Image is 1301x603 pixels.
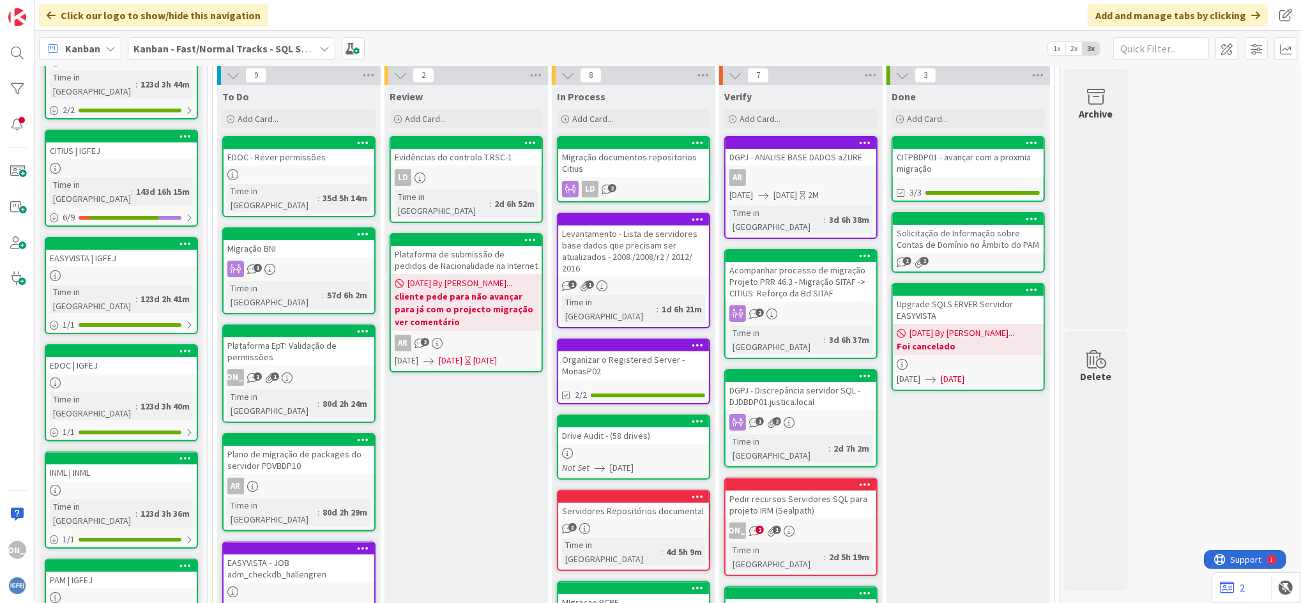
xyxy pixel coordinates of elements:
[319,191,370,205] div: 35d 5h 14m
[893,213,1044,253] div: Solicitação de Informação sobre Contas de Domínio no Âmbito do PAM
[227,281,322,309] div: Time in [GEOGRAPHIC_DATA]
[45,22,198,119] a: Time in [GEOGRAPHIC_DATA]:123d 3h 44m2/2
[756,309,764,317] span: 2
[50,285,135,313] div: Time in [GEOGRAPHIC_DATA]
[726,479,876,519] div: Pedir recursos Servidores SQL para projeto IRM (Sealpath)
[726,250,876,301] div: Acompanhar processo de migração Projeto PRR 46.3 - Migração SITAF -> CITIUS: Reforço da Bd SITAF
[131,185,133,199] span: :
[828,441,830,455] span: :
[227,390,317,418] div: Time in [GEOGRAPHIC_DATA]
[1081,369,1112,384] div: Delete
[319,505,370,519] div: 80d 2h 29m
[46,424,197,440] div: 1/1
[893,284,1044,324] div: Upgrade SQLS ERVER Servidor EASYVISTA
[1088,4,1268,27] div: Add and manage tabs by clicking
[756,526,764,534] span: 2
[562,538,661,566] div: Time in [GEOGRAPHIC_DATA]
[137,77,193,91] div: 123d 3h 44m
[254,372,262,381] span: 1
[740,113,780,125] span: Add Card...
[46,317,197,333] div: 1/1
[46,142,197,159] div: CITIUS | IGFEJ
[317,191,319,205] span: :
[405,113,446,125] span: Add Card...
[726,262,876,301] div: Acompanhar processo de migração Projeto PRR 46.3 - Migração SITAF -> CITIUS: Reforço da Bd SITAF
[39,4,268,27] div: Click our logo to show/hide this navigation
[726,382,876,410] div: DGPJ - Discrepância servidor SQL - DJDBDP01.justica.local
[224,434,374,474] div: Plano de migração de packages do servidor PDVBDP10
[50,500,135,528] div: Time in [GEOGRAPHIC_DATA]
[724,136,878,239] a: DGPJ - ANALISE BASE DADOS aZUREAR[DATE][DATE]2MTime in [GEOGRAPHIC_DATA]:3d 6h 38m
[586,280,594,289] span: 1
[45,344,198,441] a: EDOC | IGFEJTime in [GEOGRAPHIC_DATA]:123d 3h 40m1/1
[46,572,197,588] div: PAM | IGFEJ
[222,324,376,423] a: Plataforma EpT: Validação de permissões[PERSON_NAME]Time in [GEOGRAPHIC_DATA]:80d 2h 24m
[572,113,613,125] span: Add Card...
[562,462,590,473] i: Not Set
[27,2,58,17] span: Support
[729,206,824,234] div: Time in [GEOGRAPHIC_DATA]
[575,388,587,402] span: 2/2
[892,283,1045,391] a: Upgrade SQLS ERVER Servidor EASYVISTA[DATE] By [PERSON_NAME]...Foi cancelado[DATE][DATE]
[46,560,197,588] div: PAM | IGFEJ
[63,211,75,224] span: 6 / 9
[897,340,1040,353] b: Foi cancelado
[224,326,374,365] div: Plataforma EpT: Validação de permissões
[568,523,577,531] span: 3
[920,257,929,265] span: 2
[322,288,324,302] span: :
[808,188,819,202] div: 2M
[133,42,331,55] b: Kanban - Fast/Normal Tracks - SQL SERVER
[324,288,370,302] div: 57d 6h 2m
[1065,42,1083,55] span: 2x
[407,277,512,290] span: [DATE] By [PERSON_NAME]...
[135,292,137,306] span: :
[915,68,936,83] span: 3
[224,554,374,583] div: EASYVISTA - JOB adm_checkdb_hallengren
[1220,580,1245,595] a: 2
[65,41,100,56] span: Kanban
[558,503,709,519] div: Servidores Repositórios documental
[227,184,317,212] div: Time in [GEOGRAPHIC_DATA]
[137,292,193,306] div: 123d 2h 41m
[726,137,876,165] div: DGPJ - ANALISE BASE DADOS aZURE
[558,225,709,277] div: Levantamento - Lista de servidores base dados que precisam ser atualizados - 2008 /2008/r2 / 2012...
[773,526,781,534] span: 1
[222,90,249,103] span: To Do
[724,90,752,103] span: Verify
[726,523,876,539] div: [PERSON_NAME]
[390,233,543,372] a: Plataforma de submissão de pedidos de Nacionalidade na Internet[DATE] By [PERSON_NAME]...cliente ...
[1113,37,1209,60] input: Quick Filter...
[390,136,543,223] a: Evidências do controlo T.RSC-1LDTime in [GEOGRAPHIC_DATA]:2d 6h 52m
[245,68,267,83] span: 9
[558,427,709,444] div: Drive Audit - (58 drives)
[747,68,769,83] span: 7
[8,577,26,595] img: avatar
[50,178,131,206] div: Time in [GEOGRAPHIC_DATA]
[222,433,376,531] a: Plano de migração de packages do servidor PDVBDP10ARTime in [GEOGRAPHIC_DATA]:80d 2h 29m
[729,543,824,571] div: Time in [GEOGRAPHIC_DATA]
[391,137,542,165] div: Evidências do controlo T.RSC-1
[224,240,374,257] div: Migração BNI
[46,102,197,118] div: 2/2
[756,417,764,425] span: 1
[46,210,197,225] div: 6/9
[135,399,137,413] span: :
[726,169,876,186] div: AR
[391,149,542,165] div: Evidências do controlo T.RSC-1
[254,264,262,272] span: 1
[658,302,705,316] div: 1d 6h 21m
[558,149,709,177] div: Migração documentos repositorios Citius
[558,137,709,177] div: Migração documentos repositorios Citius
[826,213,872,227] div: 3d 6h 38m
[557,136,710,202] a: Migração documentos repositorios CitiusLD
[317,397,319,411] span: :
[222,136,376,217] a: EDOC - Rever permissõesTime in [GEOGRAPHIC_DATA]:35d 5h 14m
[8,541,26,559] div: [PERSON_NAME]
[909,326,1014,340] span: [DATE] By [PERSON_NAME]...
[892,136,1045,202] a: CITPBDP01 - avançar com a proxmia migração3/3
[657,302,658,316] span: :
[222,227,376,314] a: Migração BNITime in [GEOGRAPHIC_DATA]:57d 6h 2m
[907,113,948,125] span: Add Card...
[663,545,705,559] div: 4d 5h 9m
